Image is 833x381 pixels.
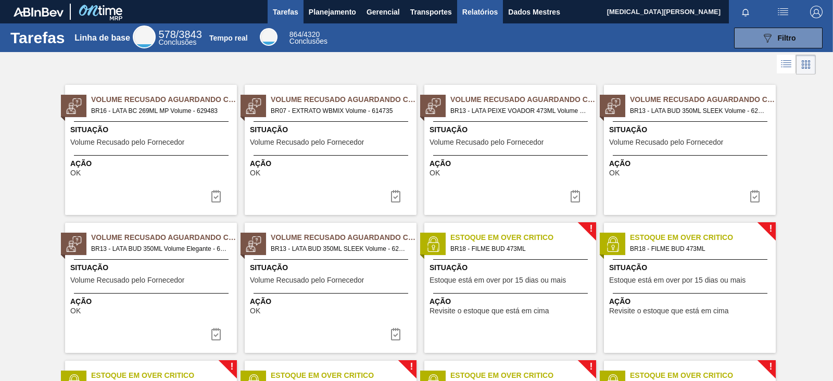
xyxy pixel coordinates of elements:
font: Filtro [778,34,796,42]
span: Estoque em Over Critico [271,370,416,381]
div: Linha de base [158,30,201,46]
font: Estoque está em over por 15 dias ou mais [609,276,746,284]
font: Volume Recusado pelo Fornecedor [250,138,364,146]
span: Situação [609,124,773,135]
span: BR07 - EXTRATO WBMIX Volume - 614735 [271,105,408,117]
span: Volume Recusado Aguardando Ciência [271,94,416,105]
font: Situação [250,263,288,272]
font: Volume Recusado pelo Fornecedor [70,138,184,146]
font: Transportes [410,8,452,16]
span: BR13 - LATA PEIXE VOADOR 473ML Volume - 629036 [450,105,588,117]
font: ! [230,361,233,372]
font: Ação [250,159,271,168]
font: 3843 [179,29,202,40]
button: ícone-tarefa-concluída [742,186,767,207]
font: Volume Recusado pelo Fornecedor [609,138,723,146]
font: BR13 - LATA BUD 350ML SLEEK Volume - 628913 [271,245,413,252]
font: OK [250,307,260,315]
span: Estoque em Over Critico [91,370,237,381]
button: ícone-tarefa-concluída [204,186,229,207]
div: Visão em Lista [777,55,796,74]
font: [MEDICAL_DATA][PERSON_NAME] [607,8,721,16]
font: ! [589,223,592,234]
font: Situação [70,263,108,272]
img: status [425,98,441,114]
font: Tarefas [273,8,298,16]
font: 864 [289,30,301,39]
font: Situação [70,125,108,134]
img: ações do usuário [777,6,789,18]
span: Situação [70,124,234,135]
font: Dados Mestres [508,8,560,16]
font: Volume Recusado Aguardando Ciência [630,95,792,104]
font: Ação [430,297,451,306]
font: Situação [609,263,647,272]
div: Completar tarefa: 30360764 [383,324,408,345]
font: BR13 - LATA PEIXE VOADOR 473ML Volume - 629036 [450,107,604,115]
font: Situação [609,125,647,134]
font: ! [589,361,592,372]
font: Tempo real [209,34,248,42]
font: Relatórios [462,8,498,16]
img: status [66,236,82,252]
font: Linha de base [74,33,130,42]
div: Visão em Cartões [796,55,816,74]
font: / [176,29,179,40]
span: Situação [250,262,414,273]
font: Estoque em Over Critico [450,371,553,379]
font: Volume Recusado Aguardando Ciência [450,95,612,104]
font: Conclusões [158,38,196,46]
font: Volume Recusado Aguardando Ciência [271,95,433,104]
span: Situação [430,262,594,273]
img: ícone-tarefa-concluída [569,190,582,202]
img: status [605,236,621,252]
font: OK [70,169,81,177]
font: Volume Recusado pelo Fornecedor [70,276,184,284]
img: status [605,98,621,114]
font: OK [430,169,440,177]
font: Estoque em Over Critico [91,371,194,379]
span: BR16 - LATA BC 269ML MP Volume - 629483 [91,105,229,117]
span: Volume Recusado Aguardando Ciência [271,232,416,243]
span: Situação [430,124,594,135]
font: Ação [70,159,92,168]
span: Volume Recusado Aguardando Ciência [91,94,237,105]
font: Situação [250,125,288,134]
img: status [246,236,261,252]
font: Revisite o estoque que está em cima [609,307,729,315]
span: BR13 - LATA BUD 350ML Volume Elegante - 628912 [91,243,229,255]
div: Tempo real [289,31,327,45]
span: Volume Recusado pelo Fornecedor [250,276,364,284]
img: ícone-tarefa-concluída [210,328,222,340]
span: Estoque em Over Critico [450,370,596,381]
font: Revisite o estoque que está em cima [430,307,549,315]
font: Conclusões [289,37,327,45]
img: status [66,98,82,114]
div: Completar tarefa: 30360756 [383,186,408,207]
font: Ação [609,159,630,168]
font: BR18 - FILME BUD 473ML [630,245,705,252]
font: 4320 [304,30,320,39]
span: Estoque em Over Critico [450,232,596,243]
font: Tarefas [10,29,65,46]
div: Tempo real [260,28,277,46]
font: OK [250,169,260,177]
font: Situação [430,263,468,272]
span: BR18 - FILME BUD 473ML [630,243,767,255]
font: Ação [250,297,271,306]
button: Filtro [734,28,823,48]
span: BR13 - LATA BUD 350ML SLEEK Volume - 628913 [271,243,408,255]
button: ícone-tarefa-concluída [383,186,408,207]
span: Situação [250,124,414,135]
img: ícone-tarefa-concluída [749,190,761,202]
font: ! [410,361,413,372]
font: Estoque em Over Critico [630,371,733,379]
font: Estoque está em over por 15 dias ou mais [430,276,566,284]
button: Notificações [729,5,762,19]
font: BR07 - EXTRATO WBMIX Volume - 614735 [271,107,393,115]
font: Ação [70,297,92,306]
